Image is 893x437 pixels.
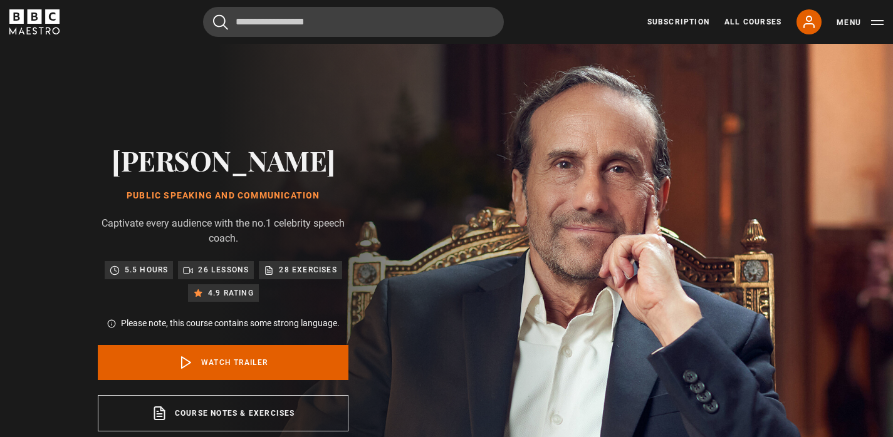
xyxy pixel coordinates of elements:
h1: Public Speaking and Communication [98,191,348,201]
p: Please note, this course contains some strong language. [121,317,340,330]
a: Watch Trailer [98,345,348,380]
h2: [PERSON_NAME] [98,144,348,176]
button: Toggle navigation [837,16,884,29]
p: 26 lessons [198,264,249,276]
p: 28 exercises [279,264,337,276]
p: 5.5 hours [125,264,169,276]
a: All Courses [724,16,781,28]
a: Course notes & exercises [98,395,348,431]
a: Subscription [647,16,709,28]
p: 4.9 rating [208,287,254,299]
p: Captivate every audience with the no.1 celebrity speech coach. [98,216,348,246]
input: Search [203,7,504,37]
button: Submit the search query [213,14,228,30]
svg: BBC Maestro [9,9,60,34]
